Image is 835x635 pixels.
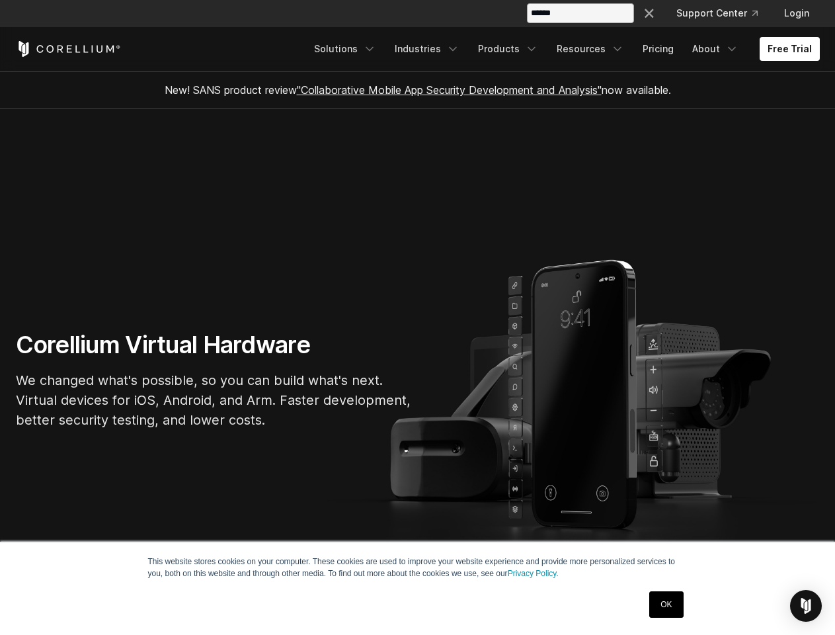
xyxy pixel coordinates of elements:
[637,1,660,25] button: Search
[760,37,820,61] a: Free Trial
[635,37,682,61] a: Pricing
[684,37,746,61] a: About
[165,83,671,97] span: New! SANS product review now available.
[16,370,413,430] p: We changed what's possible, so you can build what's next. Virtual devices for iOS, Android, and A...
[306,37,384,61] a: Solutions
[549,37,632,61] a: Resources
[306,37,820,61] div: Navigation Menu
[470,37,546,61] a: Products
[297,83,602,97] a: "Collaborative Mobile App Security Development and Analysis"
[790,590,822,622] div: Open Intercom Messenger
[626,1,820,25] div: Navigation Menu
[387,37,467,61] a: Industries
[649,591,683,618] a: OK
[148,556,688,579] p: This website stores cookies on your computer. These cookies are used to improve your website expe...
[16,330,413,360] h1: Corellium Virtual Hardware
[643,2,656,22] div: ×
[774,1,820,25] a: Login
[508,569,559,578] a: Privacy Policy.
[666,1,768,25] a: Support Center
[16,41,121,57] a: Corellium Home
